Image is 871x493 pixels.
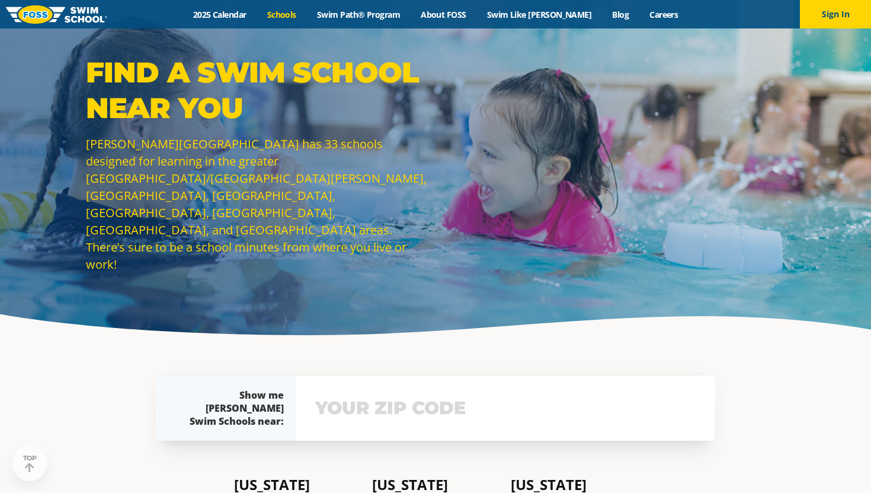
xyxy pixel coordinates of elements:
[182,9,257,20] a: 2025 Calendar
[6,5,107,24] img: FOSS Swim School Logo
[86,55,430,126] p: Find a Swim School Near You
[257,9,306,20] a: Schools
[23,454,37,473] div: TOP
[602,9,639,20] a: Blog
[476,9,602,20] a: Swim Like [PERSON_NAME]
[180,389,284,428] div: Show me [PERSON_NAME] Swim Schools near:
[372,476,498,493] h4: [US_STATE]
[411,9,477,20] a: About FOSS
[511,476,637,493] h4: [US_STATE]
[306,9,410,20] a: Swim Path® Program
[234,476,360,493] h4: [US_STATE]
[86,135,430,273] p: [PERSON_NAME][GEOGRAPHIC_DATA] has 33 schools designed for learning in the greater [GEOGRAPHIC_DA...
[312,391,699,425] input: YOUR ZIP CODE
[639,9,689,20] a: Careers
